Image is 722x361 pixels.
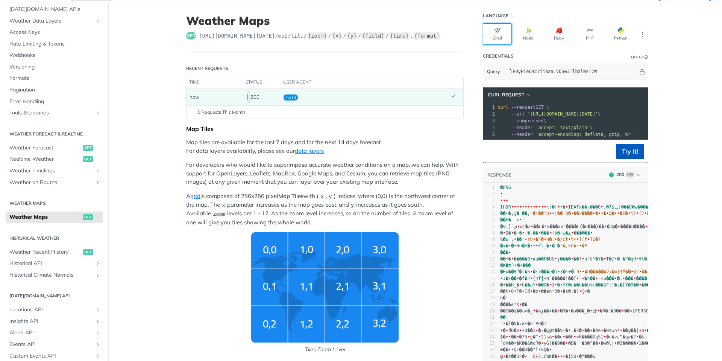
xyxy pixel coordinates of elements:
[516,243,525,248] span: Ho�
[95,260,101,267] button: Show subpages for Historical API
[574,230,590,236] span: ������
[606,23,635,45] button: Python
[483,250,495,256] div: 11
[533,243,535,248] span: \u3
[95,318,101,324] button: Show subpages for Insights API
[9,179,93,186] span: Weather on Routes
[522,237,601,242] span: ' r8 �F� H�: �/Ct t ](f ]G�7
[606,256,611,262] span: T�
[500,191,503,196] span: \u1a
[571,256,573,262] span: \uc
[621,204,651,210] span: ���Ư�w�����
[563,204,565,210] span: �
[246,91,278,104] div: 200
[9,52,101,59] span: Webhooks
[500,263,531,268] span: )
[587,256,595,262] span: "N"
[527,243,530,248] span: �
[605,171,644,178] button: 200200Log
[604,224,607,229] span: \u6
[609,172,614,177] span: 200
[530,243,533,248] span: \u3
[95,341,101,347] button: Show subpages for Events API
[9,86,101,94] span: Pagination
[6,235,103,242] h2: Historical Weather
[511,111,525,117] span: --url
[525,243,527,248] span: \u5
[530,204,533,210] span: \u0
[199,32,441,40] span: https://api.tomorrow.io/v4/map/tile/{zoom}/{x}/{y}/{field}/{time}.{format}
[505,211,508,216] span: \u3
[530,256,533,262] span: \u0
[281,76,448,88] th: user agent
[483,230,495,236] div: 8
[251,232,399,343] img: weather-grid-map.png
[190,94,199,100] span: now
[9,144,81,152] span: Weather Forecast
[617,211,620,216] span: \u10
[9,98,101,105] span: Error Handling
[9,40,101,48] span: Rate Limiting & Tokens
[511,118,544,123] span: --compressed
[514,230,516,236] span: �
[555,256,557,262] span: \ub
[500,224,505,229] span: �9
[514,211,516,216] span: @
[95,180,101,186] button: Show subpages for Weather on Routes
[549,230,552,236] span: \ue
[552,243,554,248] span: �
[568,204,619,210] span: IDATx��ݖ$7�
[514,23,543,45] button: Node
[9,6,101,13] span: [DATE][DOMAIN_NAME] APIs
[516,269,519,274] span: ^
[483,104,496,111] div: 1
[644,211,647,216] span: \ub
[187,76,243,88] th: time
[483,236,495,243] div: 9
[9,167,93,175] span: Weather Timelines
[95,353,101,359] button: Show subpages for Custom Events API
[483,191,495,197] div: 2
[6,96,103,107] a: Error Handling
[560,204,563,210] span: \u0
[516,211,527,216] span: �_��
[503,198,505,203] span: \u0
[517,224,520,229] span: \u12
[598,204,601,210] span: 0
[6,131,103,137] h2: Weather Forecast & realtime
[487,146,498,157] button: Copy to clipboard
[483,217,495,223] div: 6
[645,224,648,229] span: \u18
[503,230,505,236] span: \u1b
[514,204,516,210] span: \u0
[525,237,527,242] span: \u12
[568,237,571,242] span: \uc
[6,200,103,207] h2: Weather Maps
[186,161,464,186] p: For developers who would like to superimpose accurate weather conditions on a map, we can help. W...
[527,230,530,236] span: �
[541,204,543,210] span: \u0
[95,307,101,313] button: Show subpages for Locations API
[631,54,648,60] div: QueryInformation
[83,249,93,255] span: get
[618,224,620,229] span: \u7f
[6,270,103,281] a: Historical Climate NormalsShow subpages for Historical Climate Normals
[511,256,514,262] span: \u8
[307,32,328,40] label: {zoom}
[500,198,503,203] span: \u0
[587,204,598,210] span: ���ٳ
[636,211,639,216] span: \u2
[560,230,563,236] span: ~
[579,256,582,262] span: ?
[590,230,593,236] span: \u7f
[295,147,324,154] a: data layers
[500,185,511,190] span: �PNG
[571,230,574,236] span: \u17
[498,111,601,117] span: \
[9,248,81,256] span: Weather Recent History
[519,217,522,222] span: \ub
[511,132,533,137] span: --header
[545,23,573,45] button: Ruby
[533,204,535,210] span: \u8
[483,53,514,59] div: Credentials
